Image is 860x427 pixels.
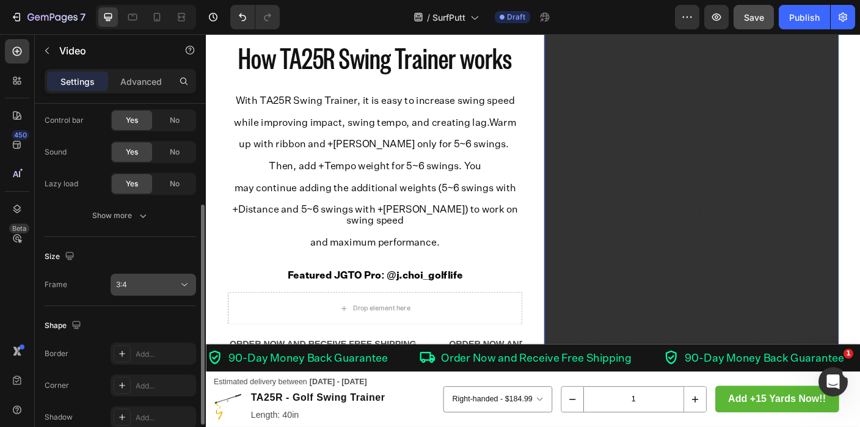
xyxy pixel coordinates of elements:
span: No [170,147,180,158]
p: 90-Day Money Back Guarantee [536,357,715,369]
p: ORDER NOW AND RECEIVE FREE SHIPPING [26,339,236,357]
span: 3:4 [116,280,127,289]
h1: TA25R - Golf Swing Trainer [49,398,202,417]
iframe: Intercom live chat [818,367,848,396]
p: With TA25R Swing Trainer, it is easy to increase swing speed [26,68,353,80]
button: decrement [398,395,423,423]
div: Shape [45,318,84,334]
p: and maximum performance. [26,227,353,239]
span: Draft [507,12,525,23]
span: 1 [844,349,853,359]
div: Control bar [45,115,84,126]
p: Settings [60,75,95,88]
input: quantity [423,395,536,423]
button: 3:4 [111,274,196,296]
span: Estimated delivery between [9,384,113,394]
span: No [170,115,180,126]
span: Save [744,12,764,23]
div: Publish [789,11,820,24]
div: Corner [45,380,69,391]
iframe: Design area [206,34,860,427]
div: Shadow [45,412,73,423]
span: up with ribbon and +[PERSON_NAME] only for 5~6 swings. [37,116,339,130]
div: Show more [92,210,149,222]
p: Video [59,43,163,58]
div: Beta [9,224,29,233]
button: Save [734,5,774,29]
div: Size [45,249,77,265]
h2: How TA25R Swing Trainer works [24,6,354,45]
span: Warm [318,92,348,105]
div: Add... [136,349,193,360]
p: +Distance and 5~6 swings with +[PERSON_NAME]) to work on swing speed [26,190,353,214]
div: 450 [12,130,29,140]
button: Show more [45,205,196,227]
button: Publish [779,5,830,29]
span: No [170,178,180,189]
div: Undo/Redo [230,5,280,29]
div: Add +15 Yards Now!! [585,399,694,418]
button: increment [536,395,560,423]
p: may continue adding the additional weights (5~6 swings with [26,166,353,178]
span: Yes [126,147,138,158]
p: Advanced [120,75,162,88]
strong: Featured JGTO Pro: @j.choi_golflife [91,263,288,276]
p: while improving impact, swing tempo, and creating lag. [26,92,353,104]
span: Yes [126,178,138,189]
div: Add... [136,381,193,392]
span: Yes [126,115,138,126]
p: ORDER NOW AND RECEIVE FREE SHIPPING [272,339,482,357]
span: / [427,11,430,24]
p: 7 [80,10,86,24]
p: Order Now and Receive Free Shipping [263,357,476,369]
div: Frame [45,279,67,290]
span: SurfPutt [432,11,465,24]
div: Sound [45,147,67,158]
button: 7 [5,5,91,29]
div: Add... [136,412,193,423]
div: Lazy load [45,178,78,189]
span: [DATE] - [DATE] [116,384,180,394]
button: Add +15 Yards Now!! [570,394,709,423]
div: Drop element here [164,302,229,312]
div: Border [45,348,68,359]
p: Then, add +Tempo weight for 5~6 swings. You [26,141,353,153]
